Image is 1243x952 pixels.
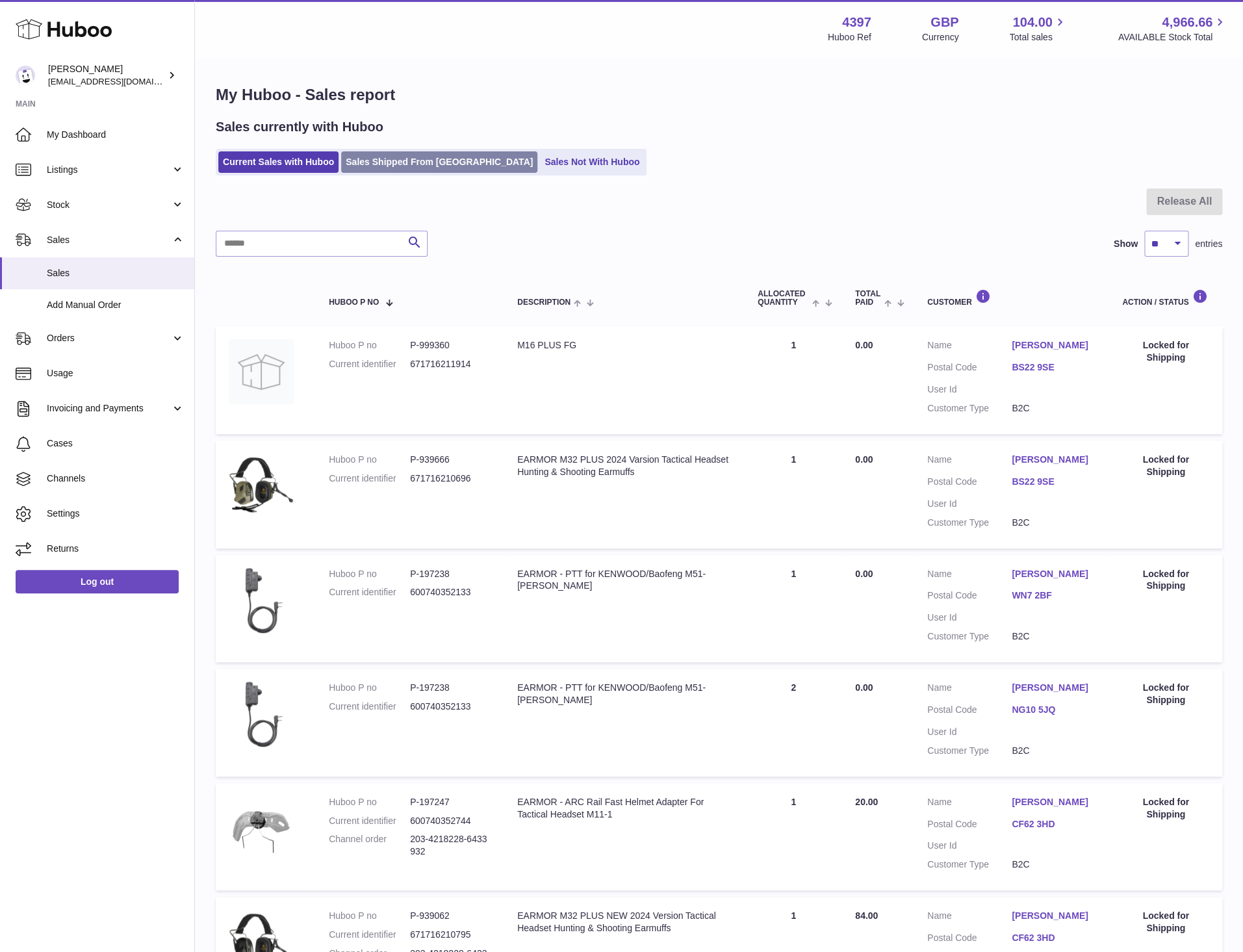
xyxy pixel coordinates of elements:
span: [EMAIL_ADDRESS][DOMAIN_NAME] [48,76,191,86]
span: 4,966.66 [1162,14,1212,31]
div: Locked for Shipping [1122,682,1209,706]
dt: Postal Code [927,932,1012,947]
dt: User Id [927,840,1012,852]
span: Total sales [1009,31,1067,44]
dt: Huboo P no [329,910,410,922]
dt: User Id [927,726,1012,738]
dt: Huboo P no [329,682,410,694]
td: 1 [745,555,842,663]
span: Add Manual Order [47,299,185,311]
a: 4,966.66 AVAILABLE Stock Total [1118,14,1227,44]
h2: Sales currently with Huboo [216,118,383,136]
h1: My Huboo - Sales report [216,84,1222,105]
dd: P-197247 [410,796,491,808]
a: CF62 3HD [1012,818,1096,830]
dt: User Id [927,498,1012,510]
span: 0.00 [855,682,873,693]
dd: P-939062 [410,910,491,922]
dt: Customer Type [927,745,1012,757]
div: Customer [927,289,1096,307]
span: Sales [47,234,171,246]
img: drumnnbass@gmail.com [16,66,35,85]
span: ALLOCATED Quantity [758,290,809,307]
img: $_12.PNG [229,796,294,861]
span: 0.00 [855,569,873,579]
dt: Current identifier [329,472,410,485]
span: Invoicing and Payments [47,402,171,415]
td: 1 [745,441,842,548]
span: Huboo P no [329,298,379,307]
div: Locked for Shipping [1122,796,1209,821]
dd: P-939666 [410,454,491,466]
dt: Postal Code [927,818,1012,834]
dd: B2C [1012,402,1096,415]
a: BS22 9SE [1012,476,1096,488]
dt: Customer Type [927,402,1012,415]
dt: Customer Type [927,630,1012,643]
img: $_1.JPG [229,568,294,633]
span: Cases [47,437,185,450]
a: Sales Not With Huboo [540,151,644,173]
img: $_1.JPG [229,682,294,747]
label: Show [1114,238,1138,250]
a: BS22 9SE [1012,361,1096,374]
span: My Dashboard [47,129,185,141]
span: Listings [47,164,171,176]
dt: Postal Code [927,476,1012,491]
a: WN7 2BF [1012,589,1096,602]
span: Orders [47,332,171,344]
dd: P-197238 [410,568,491,580]
span: Usage [47,367,185,380]
div: Locked for Shipping [1122,910,1209,934]
dt: Current identifier [329,586,410,598]
dt: Customer Type [927,858,1012,871]
span: Stock [47,199,171,211]
a: [PERSON_NAME] [1012,339,1096,352]
dd: 600740352133 [410,701,491,713]
div: Locked for Shipping [1122,454,1209,478]
dt: Name [927,568,1012,584]
div: EARMOR M32 PLUS 2024 Varsion Tactical Headset Hunting & Shooting Earmuffs [517,454,732,478]
div: EARMOR M32 PLUS NEW 2024 Version Tactical Headset Hunting & Shooting Earmuffs [517,910,732,934]
dt: Name [927,682,1012,697]
a: [PERSON_NAME] [1012,568,1096,580]
img: $_1.JPG [229,454,294,519]
img: no-photo.jpg [229,339,294,404]
span: Total paid [855,290,881,307]
dd: 203-4218228-6433932 [410,833,491,858]
dt: Current identifier [329,929,410,941]
dd: 671716211914 [410,358,491,370]
a: 104.00 Total sales [1009,14,1067,44]
div: Action / Status [1122,289,1209,307]
a: CF62 3HD [1012,932,1096,944]
span: 84.00 [855,910,878,921]
dd: P-999360 [410,339,491,352]
td: 1 [745,783,842,891]
div: EARMOR - PTT for KENWOOD/Baofeng M51-[PERSON_NAME] [517,568,732,593]
dt: Current identifier [329,815,410,827]
a: Sales Shipped From [GEOGRAPHIC_DATA] [341,151,537,173]
td: 1 [745,326,842,434]
span: Description [517,298,570,307]
dt: Huboo P no [329,339,410,352]
dd: P-197238 [410,682,491,694]
dt: Name [927,454,1012,469]
span: 0.00 [855,454,873,465]
div: EARMOR - PTT for KENWOOD/Baofeng M51-[PERSON_NAME] [517,682,732,706]
dd: 600740352133 [410,586,491,598]
dt: Huboo P no [329,454,410,466]
dd: B2C [1012,517,1096,529]
dd: 600740352744 [410,815,491,827]
dd: B2C [1012,858,1096,871]
a: [PERSON_NAME] [1012,910,1096,922]
dd: B2C [1012,745,1096,757]
dt: Huboo P no [329,568,410,580]
td: 2 [745,669,842,777]
dt: Huboo P no [329,796,410,808]
div: [PERSON_NAME] [48,63,165,88]
a: Log out [16,570,179,593]
dd: 671716210795 [410,929,491,941]
dt: User Id [927,383,1012,396]
dt: Name [927,910,1012,925]
dd: 671716210696 [410,472,491,485]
